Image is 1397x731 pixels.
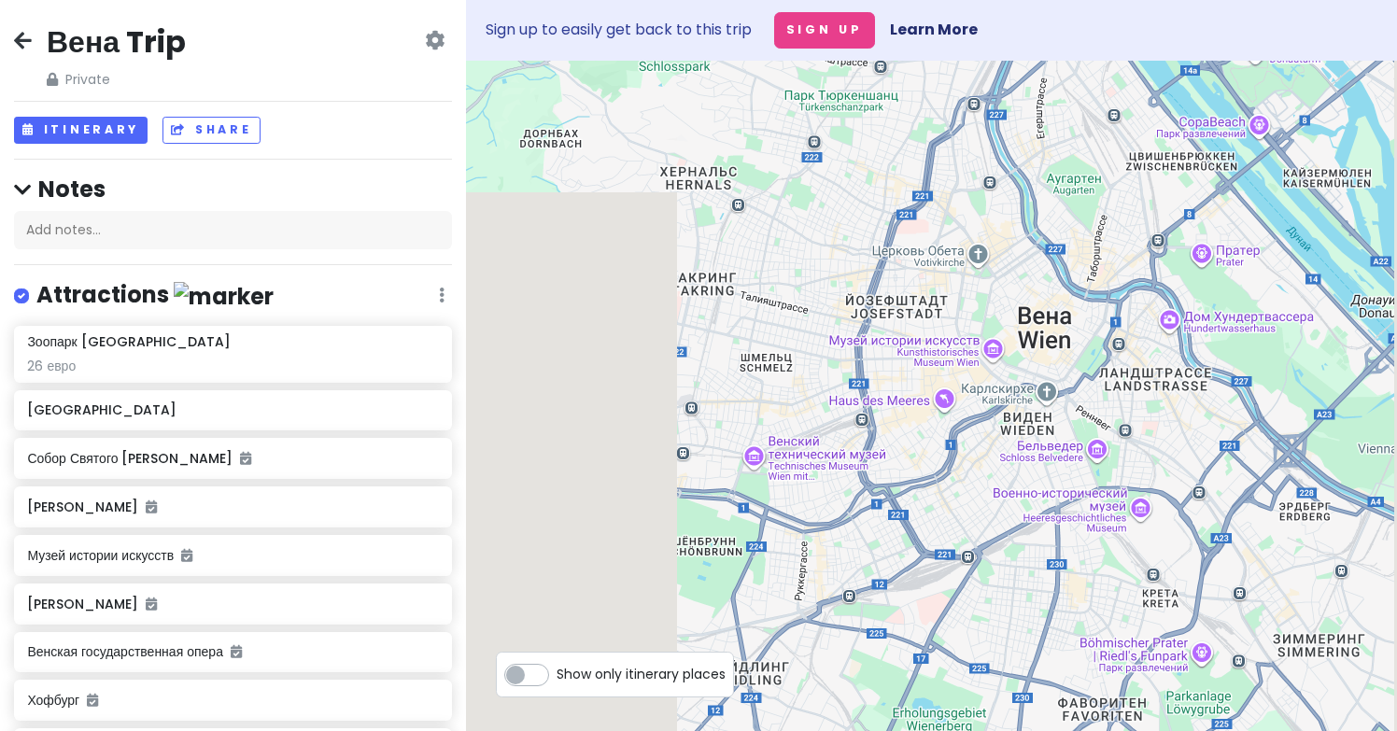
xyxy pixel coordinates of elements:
[964,310,1005,351] div: Музей естествознания
[231,645,242,658] i: Added to itinerary
[146,500,157,513] i: Added to itinerary
[27,547,438,564] h6: Музей истории искусств
[1004,283,1045,324] div: Демел
[1038,265,1079,306] div: Часы Анкер
[974,321,1015,362] div: Музей истории искусств
[1079,422,1120,463] div: Бельведер
[240,452,251,465] i: Added to itinerary
[27,643,438,660] h6: Венская государственная опера
[1015,325,1056,366] div: Венская государственная опера
[47,69,186,90] span: Private
[27,358,438,374] div: 26 евро
[996,317,1037,358] div: Бурггартен
[27,596,438,612] h6: [PERSON_NAME]
[1015,328,1056,369] div: Gerstner Café im Opernfoyer
[162,117,260,144] button: Share
[1171,216,1212,257] div: Prater
[972,269,1013,310] div: Бургтеатр
[1017,320,1058,361] div: Café Sacher Wien
[146,597,157,611] i: Added to itinerary
[1008,279,1049,320] div: Кольмаркт
[27,692,438,709] h6: Хофбург
[47,22,186,62] h2: Вена Trip
[958,266,999,307] div: Rathausplatz
[1151,293,1192,334] div: Дом Хундертвассера
[1009,315,1051,356] div: Albertinapl. 1
[997,290,1038,331] div: Испанская школа верховой езды
[960,227,1001,268] div: Церковь Обета
[1060,279,1101,320] div: Иезуитская церковь
[1028,302,1069,344] div: K.u.K. Café-Konditorei L. Heiner.
[27,401,438,418] h6: [GEOGRAPHIC_DATA]
[557,664,726,684] span: Show only itinerary places
[946,263,987,304] div: Венская ратуша
[27,333,230,350] h6: Зоопарк [GEOGRAPHIC_DATA]
[1018,281,1059,322] div: Чумная колонна
[960,288,1001,329] div: Парламент
[14,117,148,144] button: Itinerary
[967,316,1009,357] div: Площадь Марии Терезии
[27,450,438,467] h6: Собор Святого [PERSON_NAME]
[708,469,749,510] div: Шёнбрунн
[1037,284,1079,325] div: Собор Святого Стефана
[87,694,98,707] i: Added to itinerary
[14,175,452,204] h4: Notes
[181,549,192,562] i: Added to itinerary
[1046,286,1087,327] div: Дом Моцарта
[1095,468,1136,509] div: Дом 21-го
[14,211,452,250] div: Add notes...
[1019,276,1060,317] div: Церковь Святого Петра
[1163,210,1204,251] div: Madame Tussauds Vienna
[1059,488,1100,529] div: Smartments
[654,499,695,540] div: Зоопарк Шёнбрунн
[890,19,978,40] a: Learn More
[36,280,274,311] h4: Attractions
[991,306,1032,347] div: Хофбург
[174,282,274,311] img: marker
[774,12,875,49] button: Sign Up
[27,499,438,515] h6: [PERSON_NAME]
[1010,319,1051,360] div: Bitzinger Sausage Stand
